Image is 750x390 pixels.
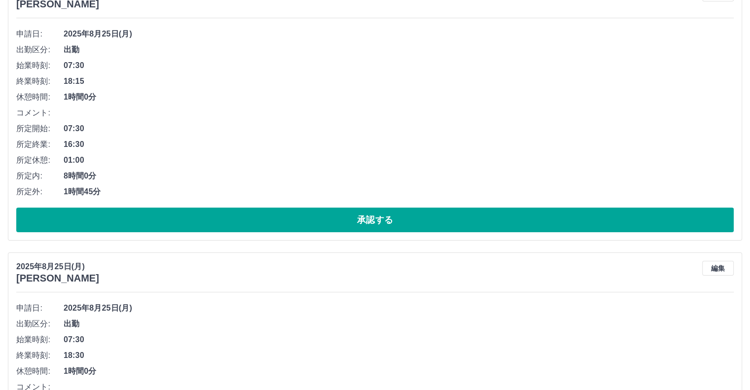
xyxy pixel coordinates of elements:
span: 休憩時間: [16,91,64,103]
button: 承認する [16,208,734,232]
span: 休憩時間: [16,365,64,377]
span: 16:30 [64,139,734,150]
span: 01:00 [64,154,734,166]
span: 1時間45分 [64,186,734,198]
span: 8時間0分 [64,170,734,182]
span: 所定休憩: [16,154,64,166]
span: 07:30 [64,123,734,135]
span: 2025年8月25日(月) [64,302,734,314]
span: 18:15 [64,75,734,87]
p: 2025年8月25日(月) [16,261,99,273]
button: 編集 [702,261,734,276]
span: 所定外: [16,186,64,198]
span: 1時間0分 [64,91,734,103]
span: 出勤 [64,44,734,56]
h3: [PERSON_NAME] [16,273,99,284]
span: 2025年8月25日(月) [64,28,734,40]
span: 終業時刻: [16,350,64,361]
span: 1時間0分 [64,365,734,377]
span: 申請日: [16,302,64,314]
span: 出勤 [64,318,734,330]
span: 07:30 [64,60,734,71]
span: 出勤区分: [16,44,64,56]
span: 始業時刻: [16,334,64,346]
span: 所定終業: [16,139,64,150]
span: 始業時刻: [16,60,64,71]
span: 18:30 [64,350,734,361]
span: コメント: [16,107,64,119]
span: 出勤区分: [16,318,64,330]
span: 終業時刻: [16,75,64,87]
span: 所定開始: [16,123,64,135]
span: 07:30 [64,334,734,346]
span: 所定内: [16,170,64,182]
span: 申請日: [16,28,64,40]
